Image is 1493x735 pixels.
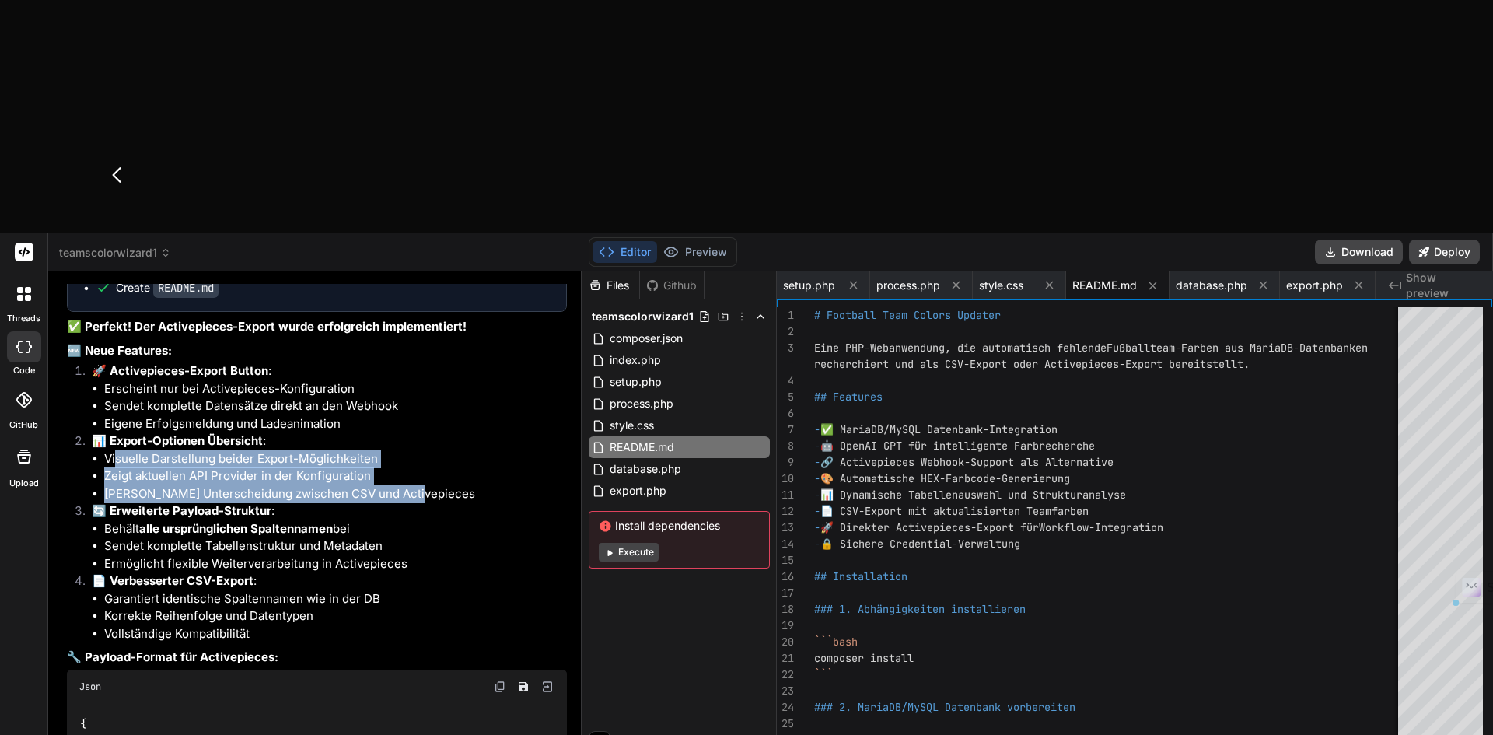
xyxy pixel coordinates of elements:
[777,340,794,356] div: 3
[777,634,794,650] div: 20
[814,504,820,518] span: -
[777,683,794,699] div: 23
[608,394,675,413] span: process.php
[777,307,794,324] div: 1
[104,625,567,643] li: Vollständige Kompatibilität
[104,485,567,503] li: [PERSON_NAME] Unterscheidung zwischen CSV und Activepieces
[1315,240,1403,264] button: Download
[512,676,534,698] button: Save file
[608,438,676,457] span: README.md
[777,650,794,667] div: 21
[777,699,794,716] div: 24
[116,280,219,296] div: Create
[777,438,794,454] div: 8
[814,602,1026,616] span: ### 1. Abhängigkeiten installieren
[79,681,101,693] span: Json
[820,520,1039,534] span: 🚀 Direkter Activepieces-Export für
[59,245,171,261] span: teamscolorwizard1
[599,518,760,534] span: Install dependencies
[582,278,639,293] div: Files
[92,362,567,380] p: :
[92,573,253,588] strong: 📄 Verbesserter CSV-Export
[777,536,794,552] div: 14
[104,450,567,468] li: Visuelle Darstellung beider Export-Möglichkeiten
[814,308,1001,322] span: # Football Team Colors Updater
[1125,357,1250,371] span: Export bereitstellt.
[820,422,1058,436] span: ✅ MariaDB/MySQL Datenbank-Integration
[104,467,567,485] li: Zeigt aktuellen API Provider in der Konfiguration
[608,329,684,348] span: composer.json
[777,601,794,618] div: 18
[814,635,858,649] span: ```bash
[777,618,794,634] div: 19
[104,590,567,608] li: Garantiert identische Spaltennamen wie in der DB
[640,278,704,293] div: Github
[1286,278,1343,293] span: export.php
[92,502,567,520] p: :
[814,651,914,665] span: composer install
[979,278,1023,293] span: style.css
[777,503,794,520] div: 12
[139,521,333,536] strong: alle ursprünglichen Spaltennamen
[777,324,794,340] div: 2
[92,363,268,378] strong: 🚀 Activepieces-Export Button
[657,241,733,263] button: Preview
[104,537,567,555] li: Sendet komplette Tabellenstruktur und Metadaten
[814,569,907,583] span: ## Installation
[820,488,1126,502] span: 📊 Dynamische Tabellenauswahl und Strukturanalyse
[104,555,567,573] li: Ermöglicht flexible Weiterverarbeitung in Activepieces
[13,364,35,377] label: code
[608,373,663,391] span: setup.php
[876,278,940,293] span: process.php
[153,278,219,298] code: README.md
[1039,520,1163,534] span: Workflow-Integration
[67,319,467,334] strong: ✅ Perfekt! Der Activepieces-Export wurde erfolgreich implementiert!
[1406,270,1481,301] span: Show preview
[777,585,794,601] div: 17
[783,278,835,293] span: setup.php
[777,520,794,536] div: 13
[820,504,1089,518] span: 📄 CSV-Export mit aktualisierten Teamfarben
[540,680,554,694] img: Open in Browser
[777,552,794,569] div: 15
[777,716,794,732] div: 25
[820,471,1070,485] span: 🎨 Automatische HEX-Farbcode-Generierung
[814,439,820,453] span: -
[777,454,794,471] div: 9
[777,405,794,422] div: 6
[777,389,794,405] div: 5
[608,351,663,369] span: index.php
[1072,278,1137,293] span: README.md
[92,572,567,590] p: :
[820,455,1114,469] span: 🔗 Activepieces Webhook-Support als Alternative
[814,667,833,681] span: ```
[9,477,39,490] label: Upload
[814,357,1125,371] span: recherchiert und als CSV-Export oder Activepieces-
[104,380,567,398] li: Erscheint nur bei Activepieces-Konfiguration
[608,460,683,478] span: database.php
[814,488,820,502] span: -
[777,667,794,683] div: 22
[777,487,794,503] div: 11
[92,503,271,518] strong: 🔄 Erweiterte Payload-Struktur
[67,649,278,664] strong: 🔧 Payload-Format für Activepieces:
[814,455,820,469] span: -
[814,341,1107,355] span: Eine PHP-Webanwendung, die automatisch fehlende
[608,481,668,500] span: export.php
[80,717,86,731] span: {
[814,422,820,436] span: -
[814,700,1075,714] span: ### 2. MariaDB/MySQL Datenbank vorbereiten
[92,433,263,448] strong: 📊 Export-Optionen Übersicht
[777,422,794,438] div: 7
[814,537,820,551] span: -
[494,681,506,693] img: copy
[9,418,38,432] label: GitHub
[1409,240,1480,264] button: Deploy
[599,543,659,562] button: Execute
[814,390,883,404] span: ## Features
[92,432,567,450] p: :
[814,471,820,485] span: -
[104,607,567,625] li: Korrekte Reihenfolge und Datentypen
[814,520,820,534] span: -
[820,537,1020,551] span: 🔒 Sichere Credential-Verwaltung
